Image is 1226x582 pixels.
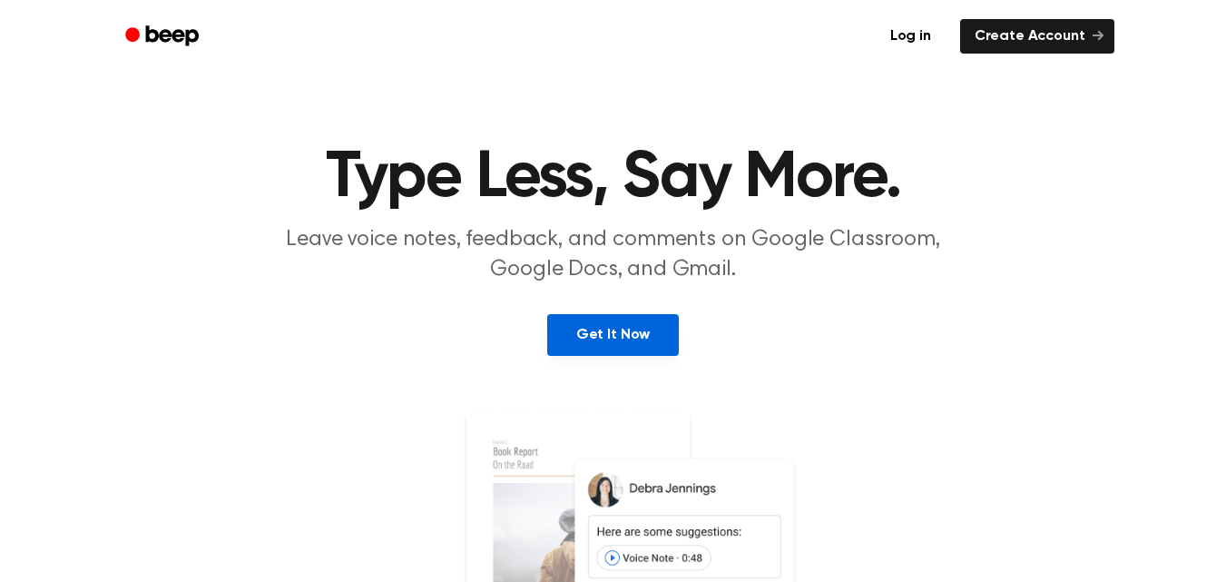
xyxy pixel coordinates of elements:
a: Beep [113,19,215,54]
a: Log in [872,15,949,57]
a: Get It Now [547,314,679,356]
h1: Type Less, Say More. [149,145,1078,211]
a: Create Account [960,19,1114,54]
p: Leave voice notes, feedback, and comments on Google Classroom, Google Docs, and Gmail. [265,225,962,285]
